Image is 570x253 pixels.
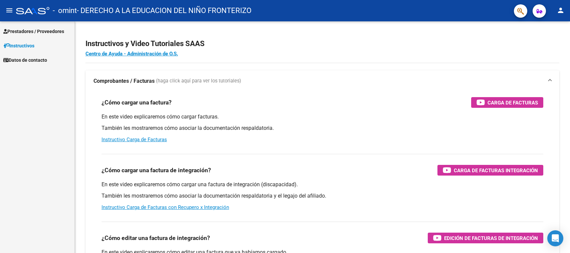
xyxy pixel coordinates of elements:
[3,42,34,49] span: Instructivos
[102,181,543,188] p: En este video explicaremos cómo cargar una factura de integración (discapacidad).
[547,230,563,246] div: Open Intercom Messenger
[428,233,543,243] button: Edición de Facturas de integración
[77,3,251,18] span: - DERECHO A LA EDUCACION DEL NIÑO FRONTERIZO
[102,166,211,175] h3: ¿Cómo cargar una factura de integración?
[102,113,543,120] p: En este video explicaremos cómo cargar facturas.
[85,70,559,92] mat-expansion-panel-header: Comprobantes / Facturas (haga click aquí para ver los tutoriales)
[85,37,559,50] h2: Instructivos y Video Tutoriales SAAS
[3,56,47,64] span: Datos de contacto
[93,77,155,85] strong: Comprobantes / Facturas
[102,124,543,132] p: También les mostraremos cómo asociar la documentación respaldatoria.
[454,166,538,175] span: Carga de Facturas Integración
[444,234,538,242] span: Edición de Facturas de integración
[471,97,543,108] button: Carga de Facturas
[5,6,13,14] mat-icon: menu
[102,204,229,210] a: Instructivo Carga de Facturas con Recupero x Integración
[102,98,172,107] h3: ¿Cómo cargar una factura?
[3,28,64,35] span: Prestadores / Proveedores
[437,165,543,176] button: Carga de Facturas Integración
[102,192,543,200] p: También les mostraremos cómo asociar la documentación respaldatoria y el legajo del afiliado.
[102,233,210,243] h3: ¿Cómo editar una factura de integración?
[156,77,241,85] span: (haga click aquí para ver los tutoriales)
[102,137,167,143] a: Instructivo Carga de Facturas
[488,98,538,107] span: Carga de Facturas
[85,51,178,57] a: Centro de Ayuda - Administración de O.S.
[53,3,77,18] span: - omint
[557,6,565,14] mat-icon: person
